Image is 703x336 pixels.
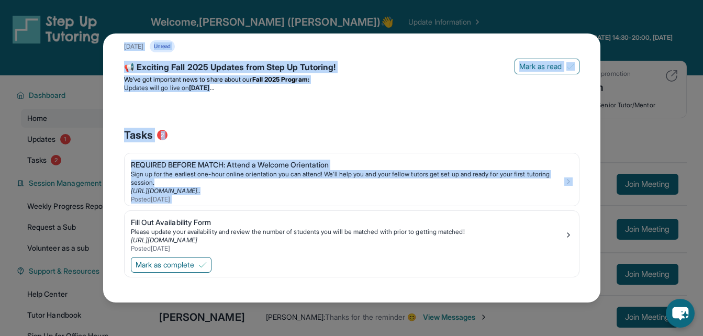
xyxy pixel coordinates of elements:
a: Fill Out Availability FormPlease update your availability and review the number of students you w... [125,211,579,255]
div: Fill Out Availability Form [131,217,564,228]
strong: Fall 2025 Program: [252,75,309,83]
button: chat-button [666,299,695,328]
div: Unread [150,40,175,52]
div: Please update your availability and review the number of students you will be matched with prior ... [131,228,564,236]
span: We’ve got important news to share about our [124,75,252,83]
img: Mark as read [566,62,575,71]
div: Posted [DATE] [131,195,564,204]
img: Mark as complete [198,261,207,269]
div: 📢 Exciting Fall 2025 Updates from Step Up Tutoring! [124,61,579,75]
li: Updates will go live on [124,84,579,92]
span: 2 [157,130,168,140]
button: Mark as complete [131,257,211,273]
span: Tasks [124,128,153,142]
strong: [DATE] [189,84,214,92]
span: Mark as read [519,61,562,72]
a: [URL][DOMAIN_NAME].. [131,187,200,195]
div: Sign up for the earliest one-hour online orientation you can attend! We’ll help you and your fell... [131,170,564,187]
span: Mark as complete [136,260,194,270]
div: [DATE] [124,42,143,51]
a: [URL][DOMAIN_NAME] [131,236,197,244]
div: REQUIRED BEFORE MATCH: Attend a Welcome Orientation [131,160,564,170]
button: Mark as read [515,59,579,74]
a: REQUIRED BEFORE MATCH: Attend a Welcome OrientationSign up for the earliest one-hour online orien... [125,153,579,206]
div: Posted [DATE] [131,244,564,253]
